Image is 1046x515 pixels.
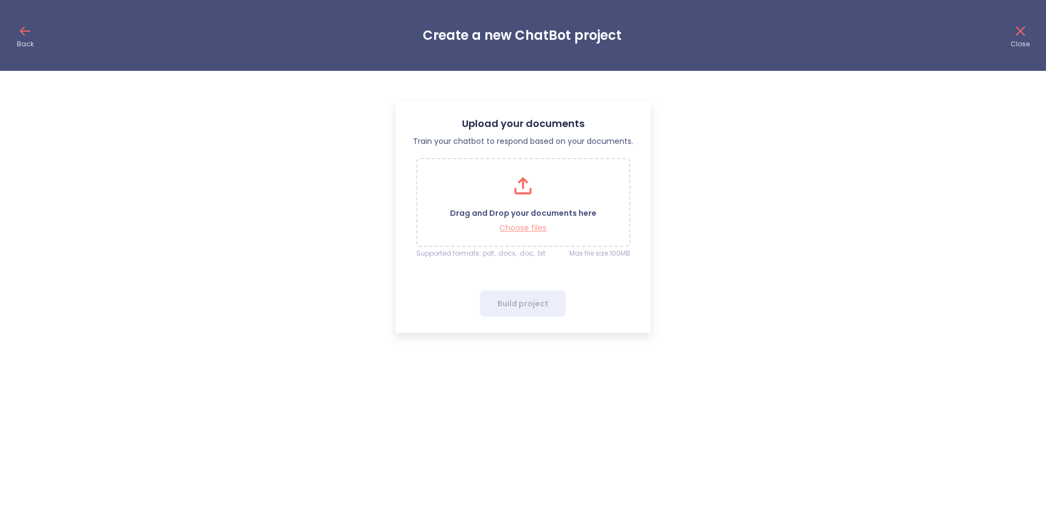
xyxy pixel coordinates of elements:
p: Train your chatbot to respond based on your documents. [413,136,633,147]
p: Choose files [450,223,597,233]
p: Drag and Drop your documents here [450,208,597,219]
h3: Create a new ChatBot project [423,28,622,43]
p: Supported formats: .pdf, .docx, .doc, .txt [416,249,545,258]
h3: Upload your documents [413,118,633,129]
p: Close [1011,40,1030,49]
p: Max file size: 100MB [569,249,630,258]
p: Back [17,40,34,49]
